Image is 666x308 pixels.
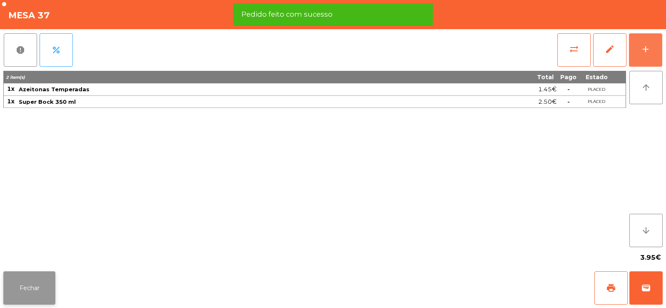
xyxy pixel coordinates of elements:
span: 1.45€ [538,84,557,95]
span: 3.95€ [640,251,661,264]
span: print [606,283,616,293]
button: report [4,33,37,67]
span: 2 item(s) [6,75,25,80]
span: - [567,85,570,93]
th: Total [426,71,557,83]
button: percent [40,33,73,67]
span: 2.50€ [538,96,557,108]
span: Super Bock 350 ml [19,98,76,105]
button: wallet [629,271,663,305]
span: sync_alt [569,44,579,54]
div: add [641,44,651,54]
span: percent [51,45,61,55]
td: PLACED [580,83,613,96]
td: PLACED [580,96,613,108]
button: Fechar [3,271,55,305]
th: Pago [557,71,580,83]
button: arrow_upward [629,71,663,104]
span: edit [605,44,615,54]
span: 1x [7,85,15,93]
span: Azeitonas Temperadas [19,86,89,93]
button: edit [593,33,626,67]
span: 1x [7,98,15,105]
button: sync_alt [557,33,591,67]
i: arrow_upward [641,83,651,93]
span: wallet [641,283,651,293]
span: Pedido feito com sucesso [241,9,333,20]
button: add [629,33,662,67]
span: report [15,45,25,55]
i: arrow_downward [641,225,651,235]
button: arrow_downward [629,214,663,247]
h4: Mesa 37 [8,9,50,22]
th: Estado [580,71,613,83]
button: print [594,271,628,305]
span: - [567,98,570,105]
